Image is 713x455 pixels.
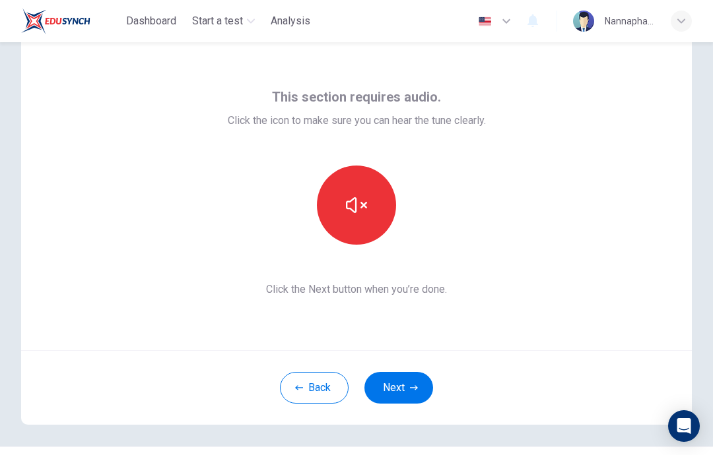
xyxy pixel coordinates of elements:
[271,13,310,29] span: Analysis
[192,13,243,29] span: Start a test
[21,8,121,34] a: EduSynch logo
[228,113,486,129] span: Click the icon to make sure you can hear the tune clearly.
[364,372,433,404] button: Next
[573,11,594,32] img: Profile picture
[280,372,349,404] button: Back
[668,410,700,442] div: Open Intercom Messenger
[21,8,90,34] img: EduSynch logo
[605,13,655,29] div: Nannaphat Hongnoi
[126,13,176,29] span: Dashboard
[228,282,486,297] span: Click the Next button when you’re done.
[187,9,260,33] button: Start a test
[265,9,316,33] button: Analysis
[121,9,182,33] button: Dashboard
[477,16,493,26] img: en
[272,86,441,107] span: This section requires audio.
